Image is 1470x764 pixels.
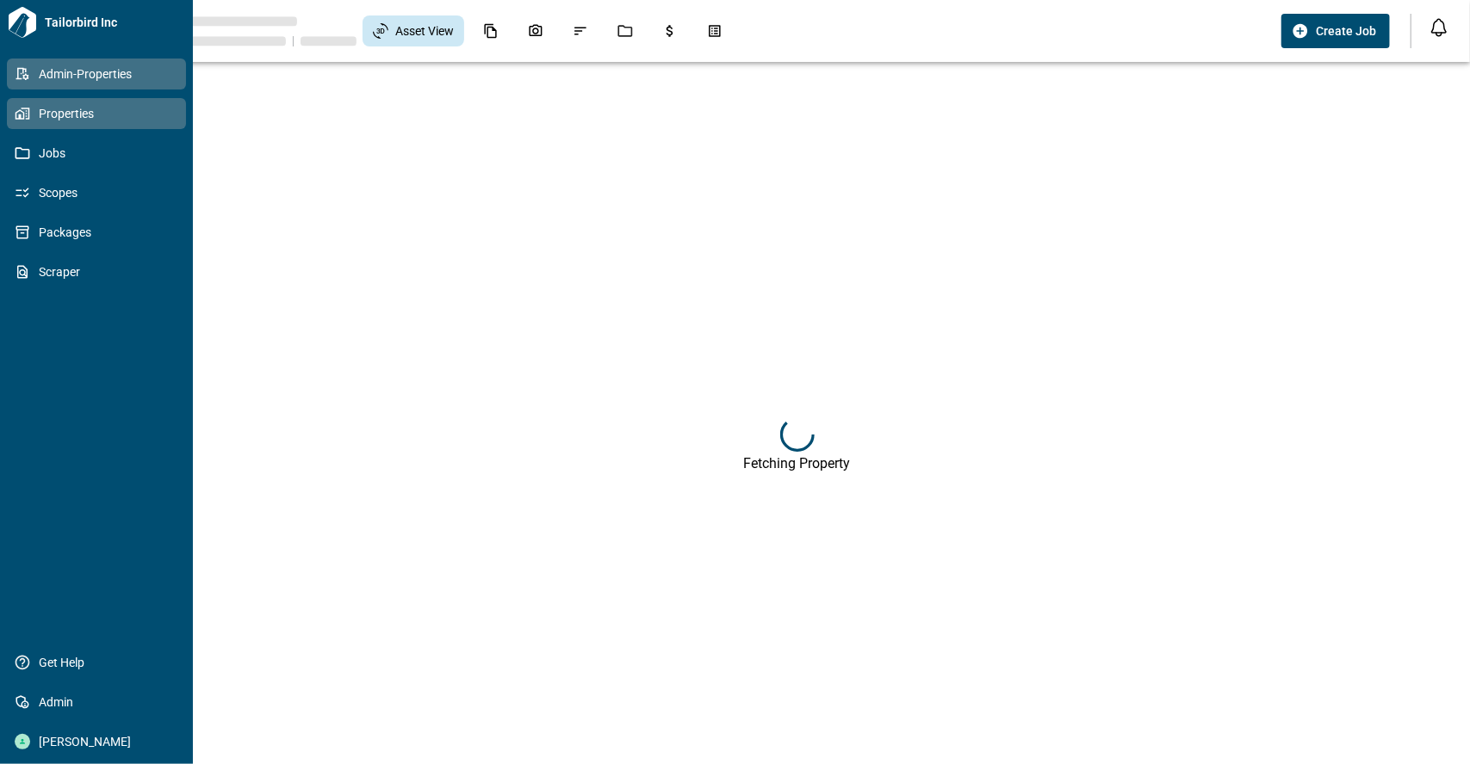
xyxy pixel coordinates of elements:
[7,138,186,169] a: Jobs
[30,654,170,671] span: Get Help
[744,455,851,471] div: Fetching Property
[7,59,186,89] a: Admin-Properties
[30,184,170,201] span: Scopes
[7,177,186,208] a: Scopes
[7,687,186,718] a: Admin
[38,14,186,31] span: Tailorbird Inc
[518,16,554,46] div: Photos
[1281,14,1390,48] button: Create Job
[30,105,170,122] span: Properties
[7,217,186,248] a: Packages
[30,263,170,280] span: Scraper
[30,733,170,750] span: [PERSON_NAME]
[1425,14,1453,41] button: Open notification feed
[562,16,599,46] div: Issues & Info
[395,22,454,40] span: Asset View
[473,16,509,46] div: Documents
[652,16,688,46] div: Budgets
[30,145,170,162] span: Jobs
[7,256,186,287] a: Scraper
[607,16,643,46] div: Jobs
[30,65,170,83] span: Admin-Properties
[7,98,186,129] a: Properties
[1316,22,1376,40] span: Create Job
[30,693,170,711] span: Admin
[363,15,464,46] div: Asset View
[697,16,733,46] div: Takeoff Center
[30,224,170,241] span: Packages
